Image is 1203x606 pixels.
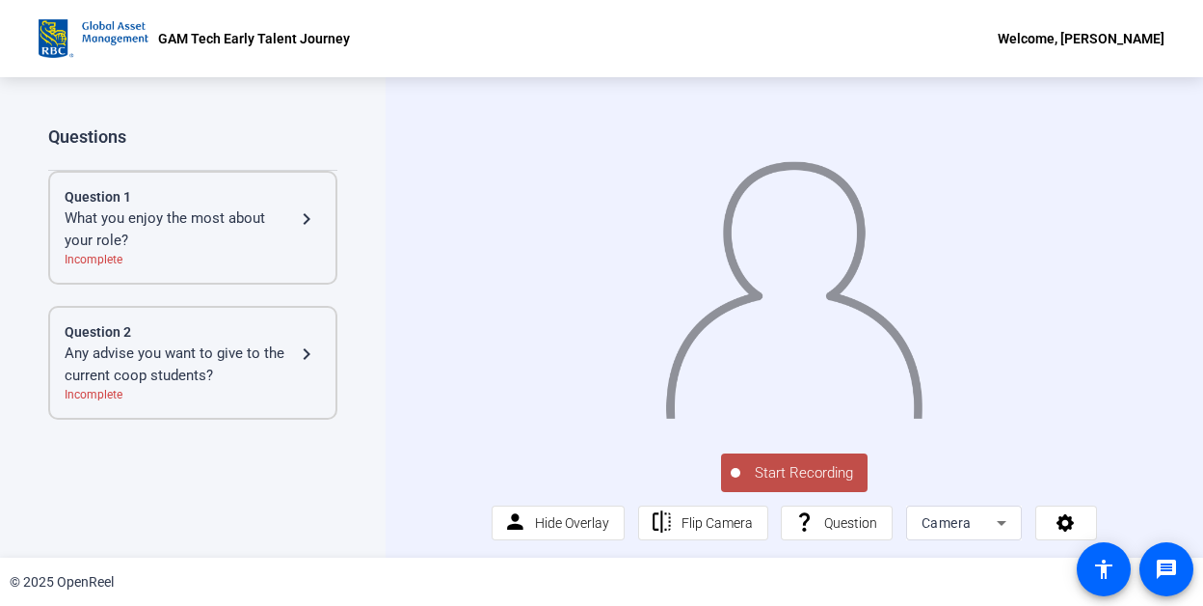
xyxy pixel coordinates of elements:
[65,386,321,403] div: Incomplete
[638,506,768,540] button: Flip Camera
[781,506,893,540] button: Question
[65,187,321,207] div: Question 1
[48,125,337,149] div: Questions
[998,27,1164,50] div: Welcome, [PERSON_NAME]
[65,207,295,251] div: What you enjoy the most about your role?
[663,146,924,418] img: overlay
[922,515,972,531] span: Camera
[721,454,868,492] button: Start Recording
[535,515,609,531] span: Hide Overlay
[158,27,350,50] p: GAM Tech Early Talent Journey
[295,343,318,366] mat-icon: navigate_next
[740,462,868,484] span: Start Recording
[824,515,877,531] span: Question
[295,207,318,231] mat-icon: navigate_next
[503,510,527,535] mat-icon: person
[65,322,321,343] div: Question 2
[65,251,321,268] div: Incomplete
[650,510,674,535] mat-icon: flip
[682,515,753,531] span: Flip Camera
[792,510,816,535] mat-icon: question_mark
[39,19,148,58] img: OpenReel logo
[1155,558,1178,581] mat-icon: message
[492,506,625,540] button: Hide Overlay
[65,343,295,386] div: Any advise you want to give to the current coop students?
[10,572,114,592] div: © 2025 OpenReel
[1092,558,1115,581] mat-icon: accessibility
